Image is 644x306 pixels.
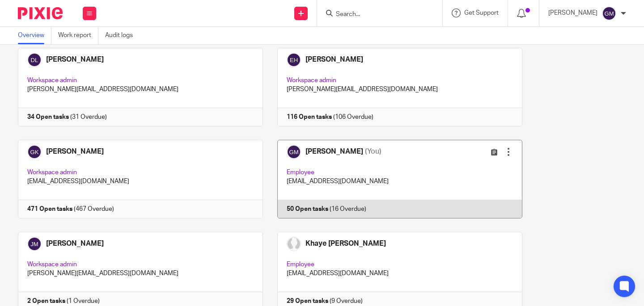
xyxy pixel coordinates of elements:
[335,11,415,19] input: Search
[58,27,98,44] a: Work report
[548,8,597,17] p: [PERSON_NAME]
[18,7,63,19] img: Pixie
[18,27,51,44] a: Overview
[464,10,499,16] span: Get Support
[602,6,616,21] img: svg%3E
[105,27,140,44] a: Audit logs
